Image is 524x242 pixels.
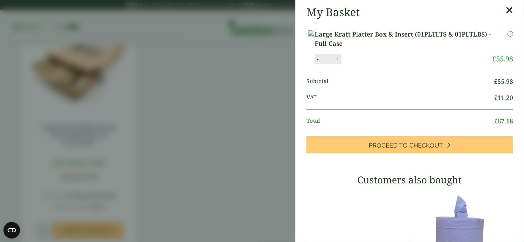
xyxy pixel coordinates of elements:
[306,174,513,186] h3: Customers also bought
[494,93,497,102] span: £
[306,6,360,19] h2: My Basket
[315,30,492,48] a: Large Kraft Platter Box & Insert (01PLTLTS & 01PLTLBS) - Full Case
[369,142,443,149] span: Proceed to Checkout
[494,93,513,102] bdi: 11.20
[494,117,497,125] span: £
[306,117,494,126] span: Total
[507,30,513,38] a: Remove this item
[494,77,513,85] bdi: 55.98
[315,56,321,62] button: -
[306,93,494,102] span: VAT
[306,77,494,86] span: Subtotal
[306,136,513,153] a: Proceed to Checkout
[494,77,497,85] span: £
[492,54,496,63] span: £
[334,56,341,62] button: +
[494,117,513,125] bdi: 67.18
[492,54,513,63] bdi: 55.98
[3,222,20,239] button: Open CMP widget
